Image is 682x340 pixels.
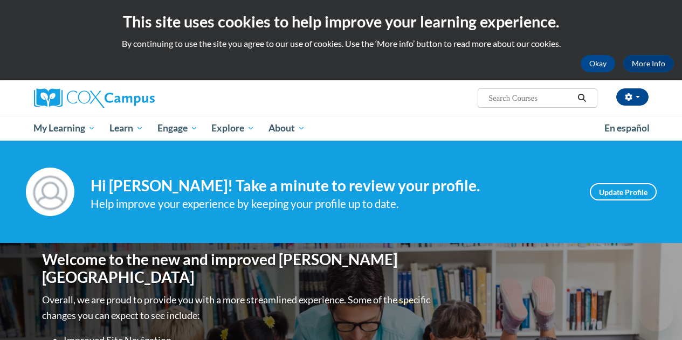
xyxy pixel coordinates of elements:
[26,168,74,216] img: Profile Image
[590,183,657,200] a: Update Profile
[34,88,228,108] a: Cox Campus
[157,122,198,135] span: Engage
[8,38,674,50] p: By continuing to use the site you agree to our use of cookies. Use the ‘More info’ button to read...
[616,88,649,106] button: Account Settings
[597,117,657,140] a: En español
[42,251,433,287] h1: Welcome to the new and improved [PERSON_NAME][GEOGRAPHIC_DATA]
[574,92,590,105] button: Search
[268,122,305,135] span: About
[604,122,650,134] span: En español
[623,55,674,72] a: More Info
[34,88,155,108] img: Cox Campus
[261,116,312,141] a: About
[27,116,103,141] a: My Learning
[33,122,95,135] span: My Learning
[42,292,433,323] p: Overall, we are proud to provide you with a more streamlined experience. Some of the specific cha...
[487,92,574,105] input: Search Courses
[639,297,673,331] iframe: Button to launch messaging window
[211,122,254,135] span: Explore
[8,11,674,32] h2: This site uses cookies to help improve your learning experience.
[204,116,261,141] a: Explore
[581,55,615,72] button: Okay
[91,177,574,195] h4: Hi [PERSON_NAME]! Take a minute to review your profile.
[26,116,657,141] div: Main menu
[109,122,143,135] span: Learn
[102,116,150,141] a: Learn
[150,116,205,141] a: Engage
[91,195,574,213] div: Help improve your experience by keeping your profile up to date.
